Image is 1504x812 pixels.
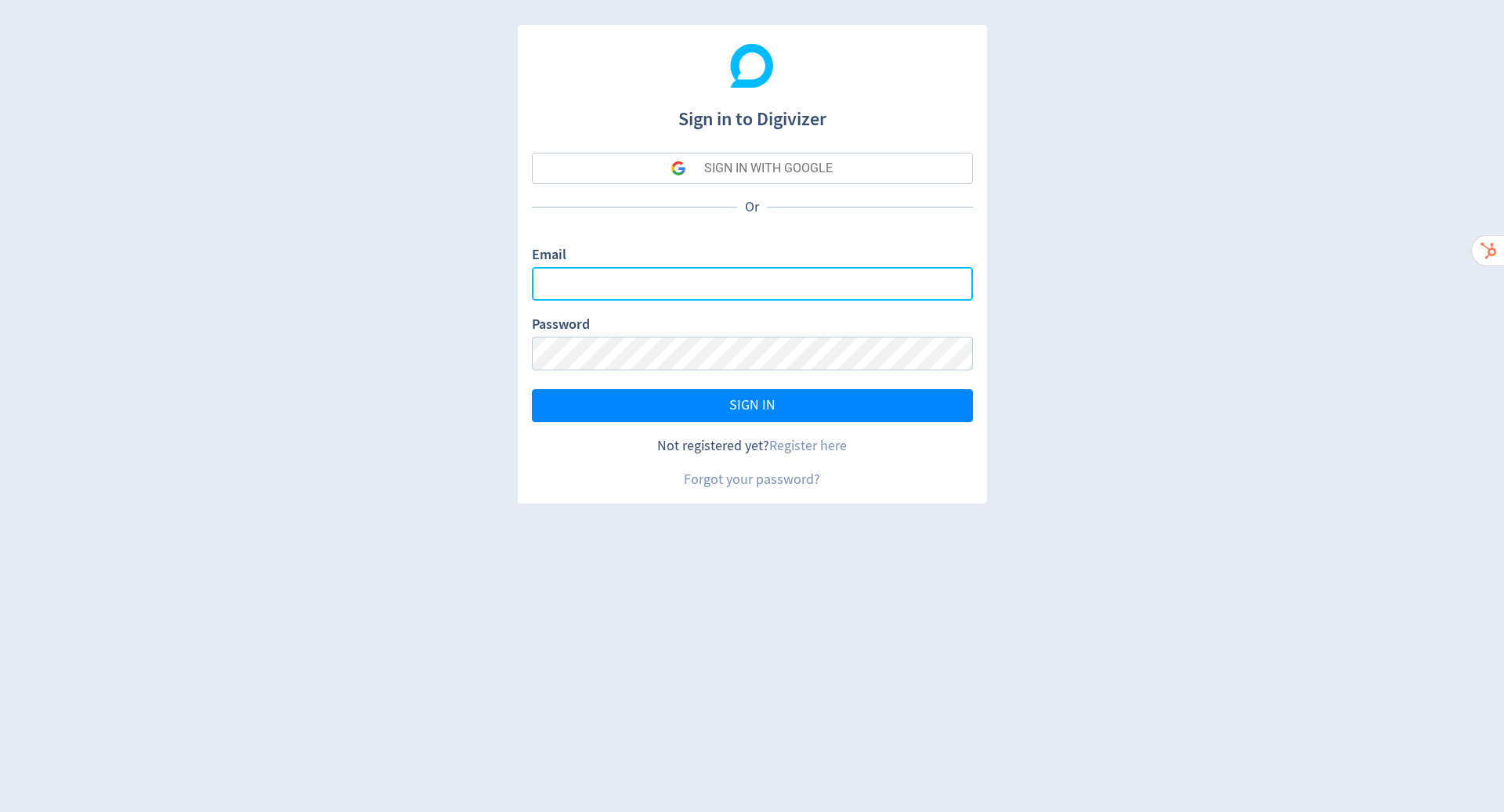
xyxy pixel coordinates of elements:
a: Forgot your password? [684,471,820,489]
label: Password [532,315,590,337]
button: SIGN IN [532,389,973,422]
a: Register here [769,437,847,455]
label: Email [532,245,566,267]
p: Or [737,197,767,217]
img: Digivizer Logo [730,44,774,88]
button: SIGN IN WITH GOOGLE [532,153,973,184]
div: SIGN IN WITH GOOGLE [704,153,833,184]
h1: Sign in to Digivizer [532,92,973,133]
span: SIGN IN [729,399,775,413]
div: Not registered yet? [532,436,973,456]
